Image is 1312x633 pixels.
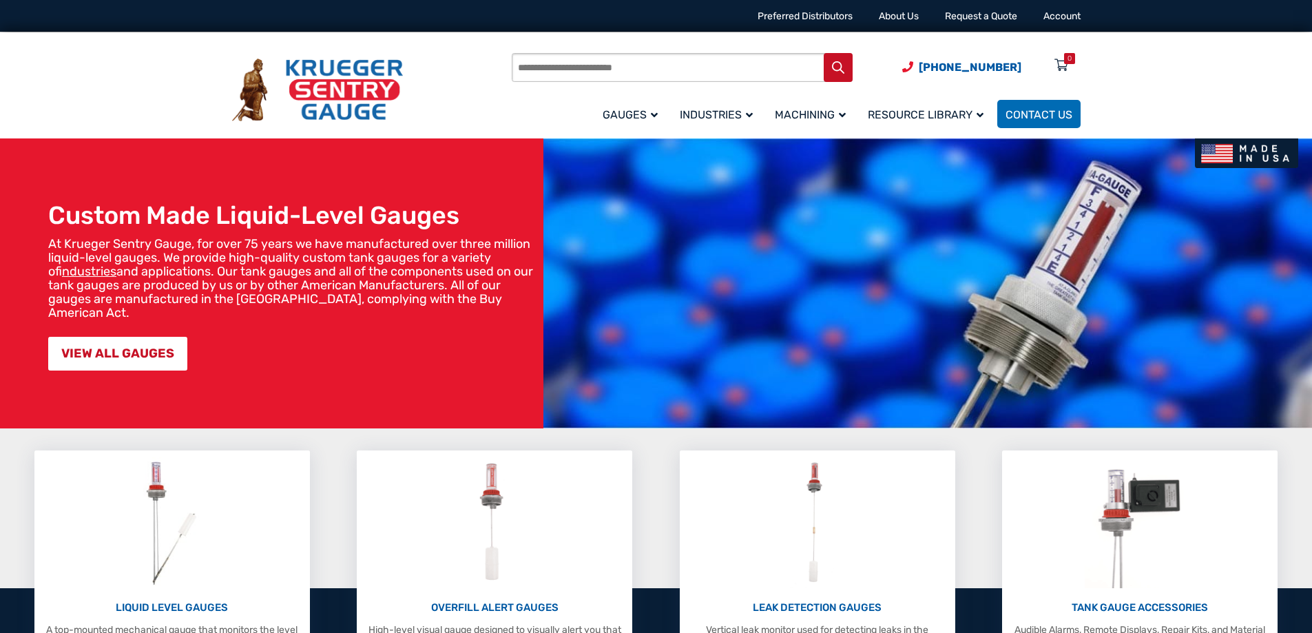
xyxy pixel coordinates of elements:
[41,600,303,616] p: LIQUID LEVEL GAUGES
[464,457,525,588] img: Overfill Alert Gauges
[902,59,1021,76] a: Phone Number (920) 434-8860
[1195,138,1298,168] img: Made In USA
[775,108,846,121] span: Machining
[48,200,537,230] h1: Custom Made Liquid-Level Gauges
[919,61,1021,74] span: [PHONE_NUMBER]
[1068,53,1072,64] div: 0
[48,237,537,320] p: At Krueger Sentry Gauge, for over 75 years we have manufactured over three million liquid-level g...
[543,138,1312,428] img: bg_hero_bannerksentry
[1085,457,1196,588] img: Tank Gauge Accessories
[680,108,753,121] span: Industries
[62,264,116,279] a: industries
[1043,10,1081,22] a: Account
[767,98,860,130] a: Machining
[232,59,403,122] img: Krueger Sentry Gauge
[879,10,919,22] a: About Us
[997,100,1081,128] a: Contact Us
[1006,108,1072,121] span: Contact Us
[671,98,767,130] a: Industries
[603,108,658,121] span: Gauges
[687,600,948,616] p: LEAK DETECTION GAUGES
[790,457,844,588] img: Leak Detection Gauges
[868,108,983,121] span: Resource Library
[594,98,671,130] a: Gauges
[48,337,187,371] a: VIEW ALL GAUGES
[945,10,1017,22] a: Request a Quote
[860,98,997,130] a: Resource Library
[135,457,208,588] img: Liquid Level Gauges
[364,600,625,616] p: OVERFILL ALERT GAUGES
[758,10,853,22] a: Preferred Distributors
[1009,600,1271,616] p: TANK GAUGE ACCESSORIES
